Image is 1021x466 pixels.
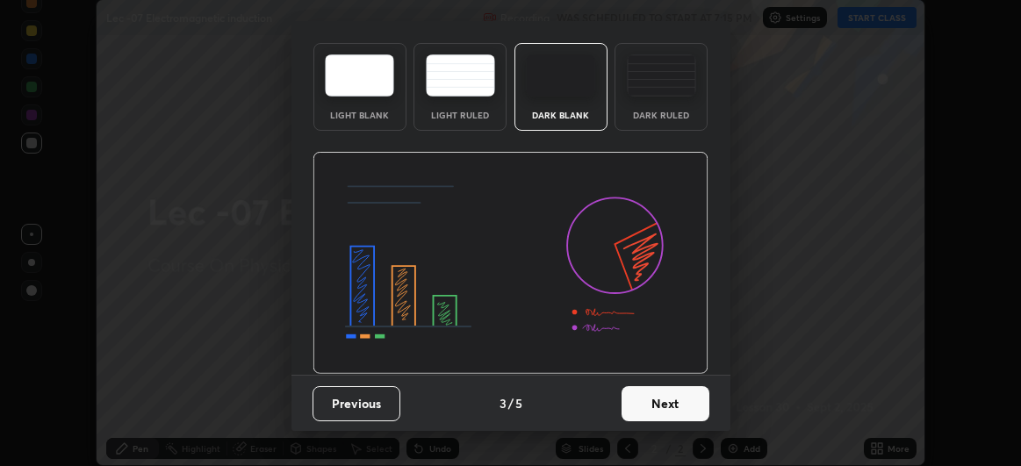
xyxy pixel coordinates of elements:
h4: / [508,394,514,412]
button: Next [622,386,709,421]
img: darkThemeBanner.d06ce4a2.svg [313,152,708,375]
img: lightTheme.e5ed3b09.svg [325,54,394,97]
button: Previous [313,386,400,421]
img: darkTheme.f0cc69e5.svg [526,54,595,97]
h4: 5 [515,394,522,412]
div: Dark Ruled [626,111,696,119]
div: Light Blank [325,111,395,119]
div: Dark Blank [526,111,596,119]
img: lightRuledTheme.5fabf969.svg [426,54,495,97]
h4: 3 [500,394,507,412]
img: darkRuledTheme.de295e13.svg [627,54,696,97]
div: Light Ruled [425,111,495,119]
